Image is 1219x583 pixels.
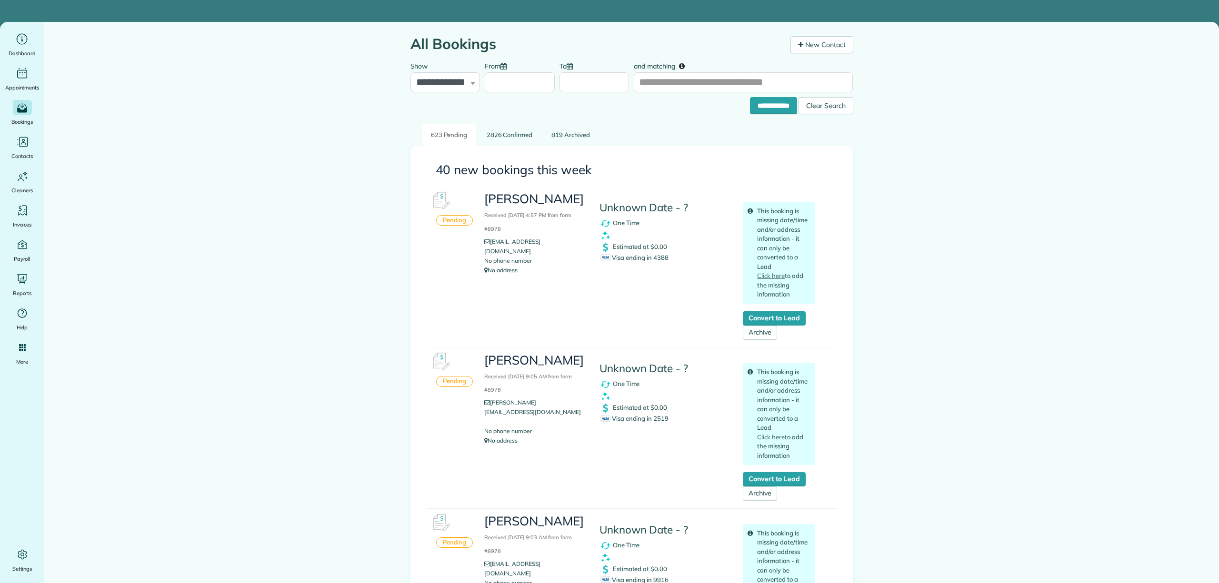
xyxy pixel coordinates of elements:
[13,220,32,229] span: Invoices
[743,363,815,465] div: This booking is missing date/time and/or address information - it can only be converted to a Lead...
[4,134,40,161] a: Contacts
[484,192,585,233] h3: [PERSON_NAME]
[17,323,28,332] span: Help
[484,256,585,266] li: No phone number
[600,217,611,229] img: recurrence_symbol_icon-7cc721a9f4fb8f7b0289d3d97f09a2e367b638918f1a67e51b1e7d8abe5fb8d8.png
[11,117,33,127] span: Bookings
[600,402,611,414] img: dollar_symbol_icon-bd8a6898b2649ec353a9eba708ae97d8d7348bddd7d2aed9b7e4bf5abd9f4af5.png
[410,36,783,52] h1: All Bookings
[436,215,473,226] div: Pending
[11,151,33,161] span: Contacts
[11,186,33,195] span: Cleaners
[4,306,40,332] a: Help
[9,49,36,58] span: Dashboard
[484,426,585,436] li: No phone number
[484,212,571,232] small: Received [DATE] 4:57 PM from form #8978
[484,436,585,445] p: No address
[613,541,640,548] span: One Time
[477,124,541,146] a: 2826 Confirmed
[600,378,611,390] img: recurrence_symbol_icon-7cc721a9f4fb8f7b0289d3d97f09a2e367b638918f1a67e51b1e7d8abe5fb8d8.png
[485,57,511,74] label: From
[613,564,667,572] span: Estimated at $0.00
[16,357,28,366] span: More
[613,404,667,411] span: Estimated at $0.00
[484,266,585,275] p: No address
[426,187,455,215] img: Booking #619892
[426,509,455,537] img: Booking #618686
[613,380,640,387] span: One Time
[484,238,540,255] a: [EMAIL_ADDRESS][DOMAIN_NAME]
[426,347,455,376] img: Booking #619669
[436,376,473,387] div: Pending
[600,241,611,253] img: dollar_symbol_icon-bd8a6898b2649ec353a9eba708ae97d8d7348bddd7d2aed9b7e4bf5abd9f4af5.png
[600,563,611,575] img: dollar_symbol_icon-bd8a6898b2649ec353a9eba708ae97d8d7348bddd7d2aed9b7e4bf5abd9f4af5.png
[4,271,40,298] a: Reports
[600,390,611,402] img: clean_symbol_icon-dd072f8366c07ea3eb8378bb991ecd12595f4b76d916a6f83395f9468ae6ecae.png
[600,202,729,214] h4: Unknown Date - ?
[743,311,805,326] a: Convert to Lead
[799,99,853,106] a: Clear Search
[757,272,785,279] a: Click here
[743,472,805,486] a: Convert to Lead
[436,537,473,548] div: Pending
[484,514,585,555] h3: [PERSON_NAME]
[743,326,777,340] a: Archive
[422,124,477,146] a: 623 Pending
[560,57,578,74] label: To
[600,552,611,563] img: clean_symbol_icon-dd072f8366c07ea3eb8378bb991ecd12595f4b76d916a6f83395f9468ae6ecae.png
[600,254,669,261] span: Visa ending in 4388
[634,57,691,74] label: and matching
[13,288,32,298] span: Reports
[484,354,585,395] h3: [PERSON_NAME]
[600,229,611,241] img: clean_symbol_icon-dd072f8366c07ea3eb8378bb991ecd12595f4b76d916a6f83395f9468ae6ecae.png
[613,242,667,250] span: Estimated at $0.00
[484,560,540,577] a: [EMAIL_ADDRESS][DOMAIN_NAME]
[12,564,32,573] span: Settings
[600,524,729,536] h4: Unknown Date - ?
[436,163,828,177] h3: 40 new bookings this week
[484,399,581,425] a: [PERSON_NAME][EMAIL_ADDRESS][DOMAIN_NAME]
[4,168,40,195] a: Cleaners
[4,66,40,92] a: Appointments
[484,534,572,554] small: Received [DATE] 9:03 AM from form #8978
[790,36,853,53] a: New Contact
[484,373,572,394] small: Received [DATE] 9:05 AM from form #8978
[743,486,777,501] a: Archive
[799,97,853,114] div: Clear Search
[743,202,815,304] div: This booking is missing date/time and/or address information - it can only be converted to a Lead...
[4,31,40,58] a: Dashboard
[600,540,611,552] img: recurrence_symbol_icon-7cc721a9f4fb8f7b0289d3d97f09a2e367b638918f1a67e51b1e7d8abe5fb8d8.png
[14,254,31,264] span: Payroll
[600,415,669,422] span: Visa ending in 2519
[757,433,785,441] a: Click here
[4,237,40,264] a: Payroll
[4,203,40,229] a: Invoices
[4,100,40,127] a: Bookings
[613,218,640,226] span: One Time
[5,83,40,92] span: Appointments
[542,124,599,146] a: 819 Archived
[4,547,40,573] a: Settings
[600,363,729,375] h4: Unknown Date - ?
